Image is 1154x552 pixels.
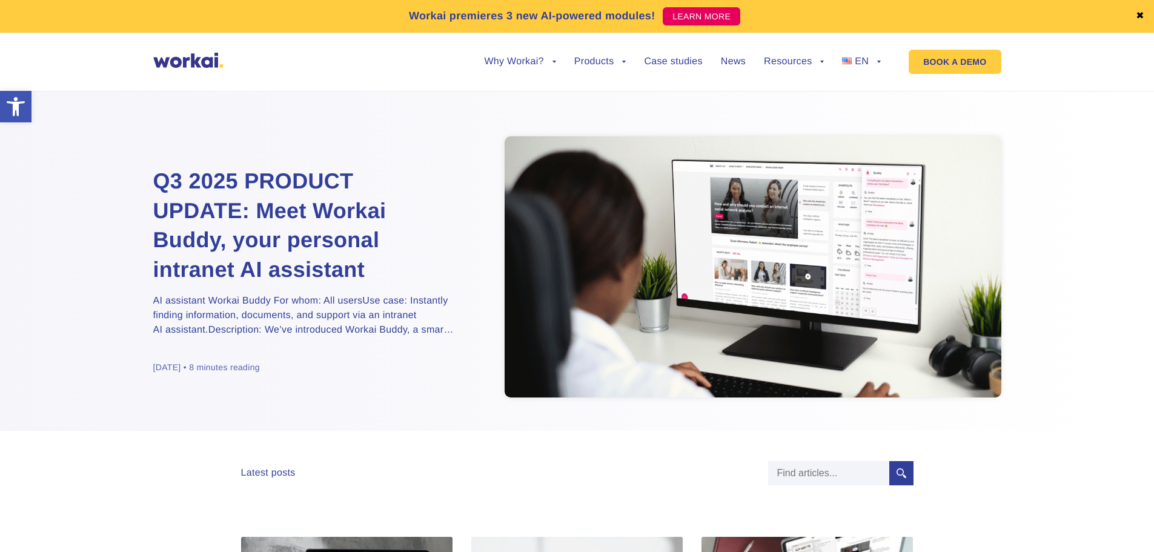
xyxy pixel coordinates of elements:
[1136,12,1144,21] a: ✖
[505,136,1001,397] img: intranet AI assistant
[153,362,260,373] div: [DATE] • 8 minutes reading
[909,50,1001,74] a: BOOK A DEMO
[764,57,824,67] a: Resources
[409,8,655,24] p: Workai premieres 3 new AI-powered modules!
[663,7,740,25] a: LEARN MORE
[153,167,456,284] a: Q3 2025 PRODUCT UPDATE: Meet Workai Buddy, your personal intranet AI assistant
[889,461,914,485] input: Submit
[574,57,626,67] a: Products
[855,56,869,67] span: EN
[644,57,702,67] a: Case studies
[241,467,296,479] div: Latest posts
[484,57,555,67] a: Why Workai?
[721,57,746,67] a: News
[768,461,889,485] input: Find articles...
[153,294,456,338] p: AI assistant Workai Buddy For whom: All usersUse case: Instantly finding information, documents, ...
